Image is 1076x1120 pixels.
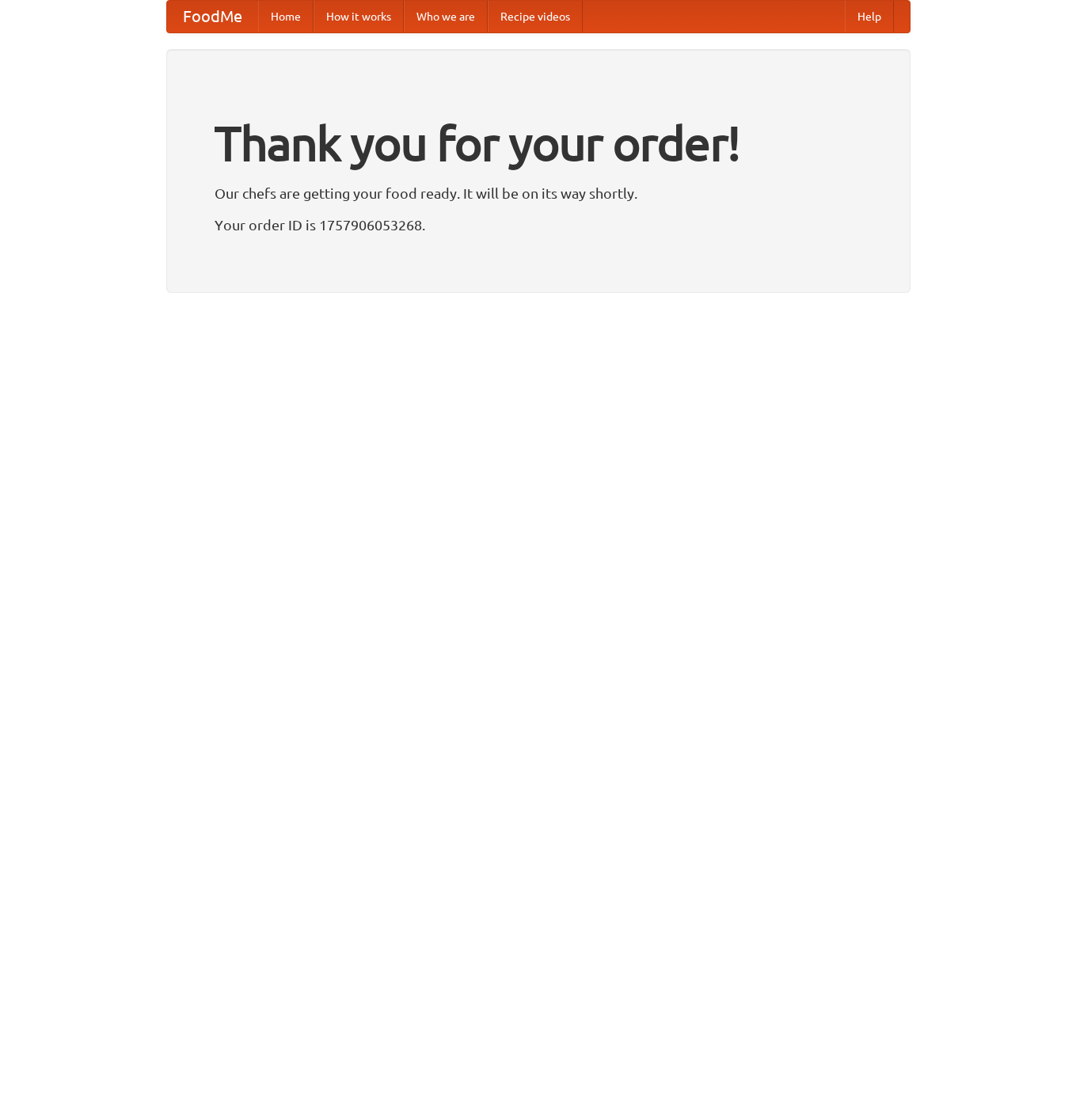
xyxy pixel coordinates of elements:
a: How it works [314,1,404,32]
h1: Thank you for your order! [215,105,862,181]
p: Your order ID is 1757906053268. [215,213,862,237]
a: Who we are [404,1,488,32]
a: Help [845,1,894,32]
p: Our chefs are getting your food ready. It will be on its way shortly. [215,181,862,205]
a: Home [258,1,314,32]
a: FoodMe [167,1,258,32]
a: Recipe videos [488,1,583,32]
